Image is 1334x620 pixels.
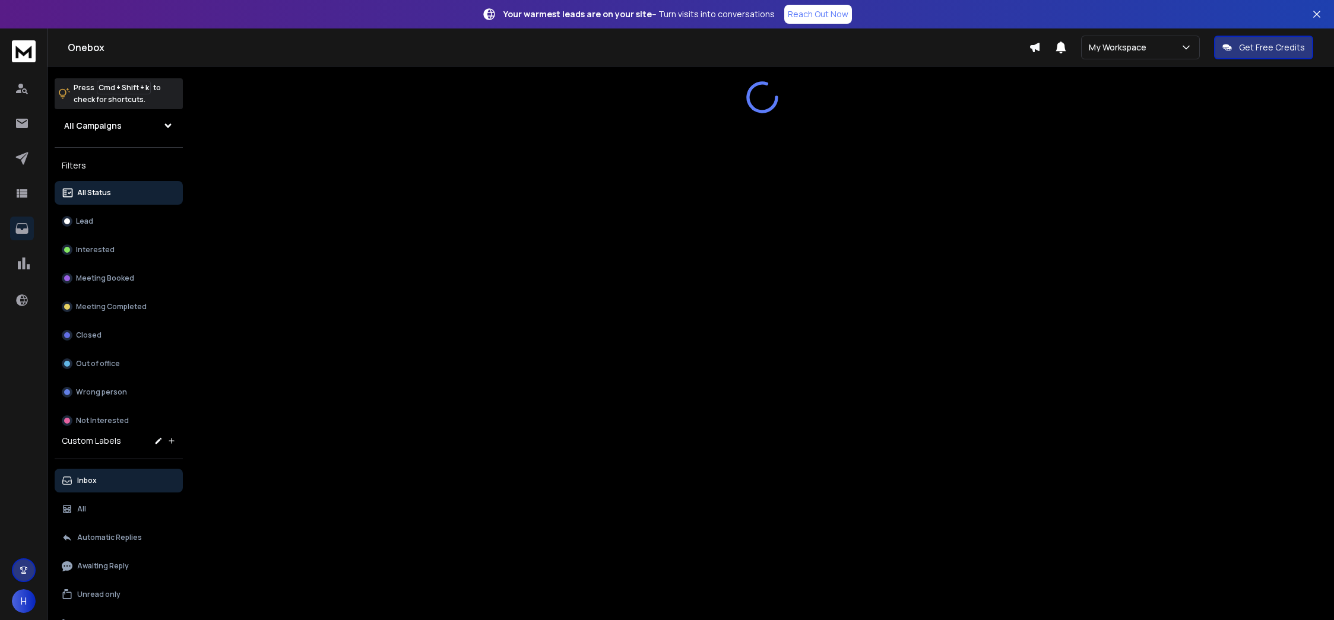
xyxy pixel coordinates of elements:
[1239,42,1305,53] p: Get Free Credits
[503,8,652,20] strong: Your warmest leads are on your site
[55,497,183,521] button: All
[12,589,36,613] button: H
[55,114,183,138] button: All Campaigns
[97,81,151,94] span: Cmd + Shift + k
[55,295,183,319] button: Meeting Completed
[55,469,183,492] button: Inbox
[76,274,134,283] p: Meeting Booked
[76,387,127,397] p: Wrong person
[784,5,852,24] a: Reach Out Now
[77,590,121,599] p: Unread only
[64,120,122,132] h1: All Campaigns
[1089,42,1151,53] p: My Workspace
[55,380,183,404] button: Wrong person
[62,435,121,447] h3: Custom Labels
[76,302,147,311] p: Meeting Completed
[55,526,183,549] button: Automatic Replies
[76,416,129,425] p: Not Interested
[12,40,36,62] img: logo
[55,583,183,606] button: Unread only
[1214,36,1313,59] button: Get Free Credits
[55,409,183,433] button: Not Interested
[76,359,120,368] p: Out of office
[77,561,129,571] p: Awaiting Reply
[788,8,848,20] p: Reach Out Now
[503,8,775,20] p: – Turn visits into conversations
[55,181,183,205] button: All Status
[55,323,183,347] button: Closed
[77,476,97,485] p: Inbox
[76,330,102,340] p: Closed
[55,209,183,233] button: Lead
[74,82,161,106] p: Press to check for shortcuts.
[55,238,183,262] button: Interested
[55,554,183,578] button: Awaiting Reply
[77,533,142,542] p: Automatic Replies
[68,40,1029,55] h1: Onebox
[55,266,183,290] button: Meeting Booked
[76,217,93,226] p: Lead
[55,157,183,174] h3: Filters
[76,245,115,255] p: Interested
[55,352,183,376] button: Out of office
[77,188,111,198] p: All Status
[77,504,86,514] p: All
